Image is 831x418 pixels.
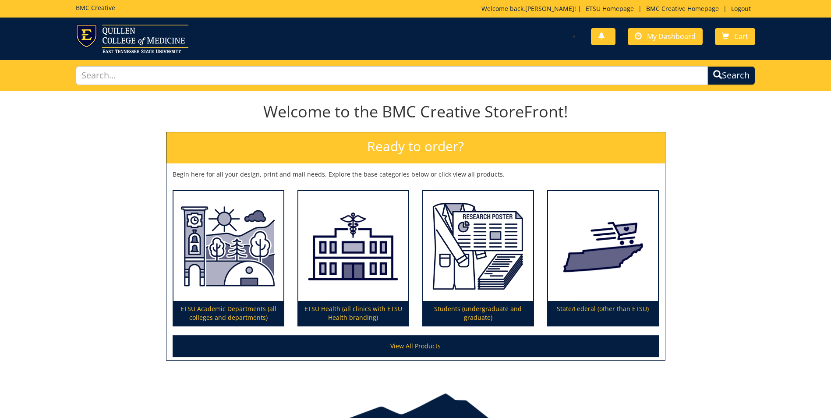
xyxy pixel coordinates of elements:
span: Cart [734,32,748,41]
img: ETSU Academic Departments (all colleges and departments) [173,191,283,301]
a: [PERSON_NAME] [525,4,574,13]
button: Search [707,66,755,85]
a: ETSU Homepage [581,4,638,13]
a: Students (undergraduate and graduate) [423,191,533,326]
span: My Dashboard [647,32,696,41]
a: ETSU Academic Departments (all colleges and departments) [173,191,283,326]
p: State/Federal (other than ETSU) [548,301,658,326]
img: State/Federal (other than ETSU) [548,191,658,301]
img: ETSU logo [76,25,188,53]
h5: BMC Creative [76,4,115,11]
a: State/Federal (other than ETSU) [548,191,658,326]
a: Logout [727,4,755,13]
p: Welcome back, ! | | | [481,4,755,13]
a: ETSU Health (all clinics with ETSU Health branding) [298,191,408,326]
img: Students (undergraduate and graduate) [423,191,533,301]
img: ETSU Health (all clinics with ETSU Health branding) [298,191,408,301]
a: BMC Creative Homepage [642,4,723,13]
p: Students (undergraduate and graduate) [423,301,533,326]
a: Cart [715,28,755,45]
a: My Dashboard [628,28,703,45]
h1: Welcome to the BMC Creative StoreFront! [166,103,665,120]
p: ETSU Health (all clinics with ETSU Health branding) [298,301,408,326]
input: Search... [76,66,708,85]
p: Begin here for all your design, print and mail needs. Explore the base categories below or click ... [173,170,659,179]
h2: Ready to order? [166,132,665,163]
p: ETSU Academic Departments (all colleges and departments) [173,301,283,326]
a: View All Products [173,335,659,357]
